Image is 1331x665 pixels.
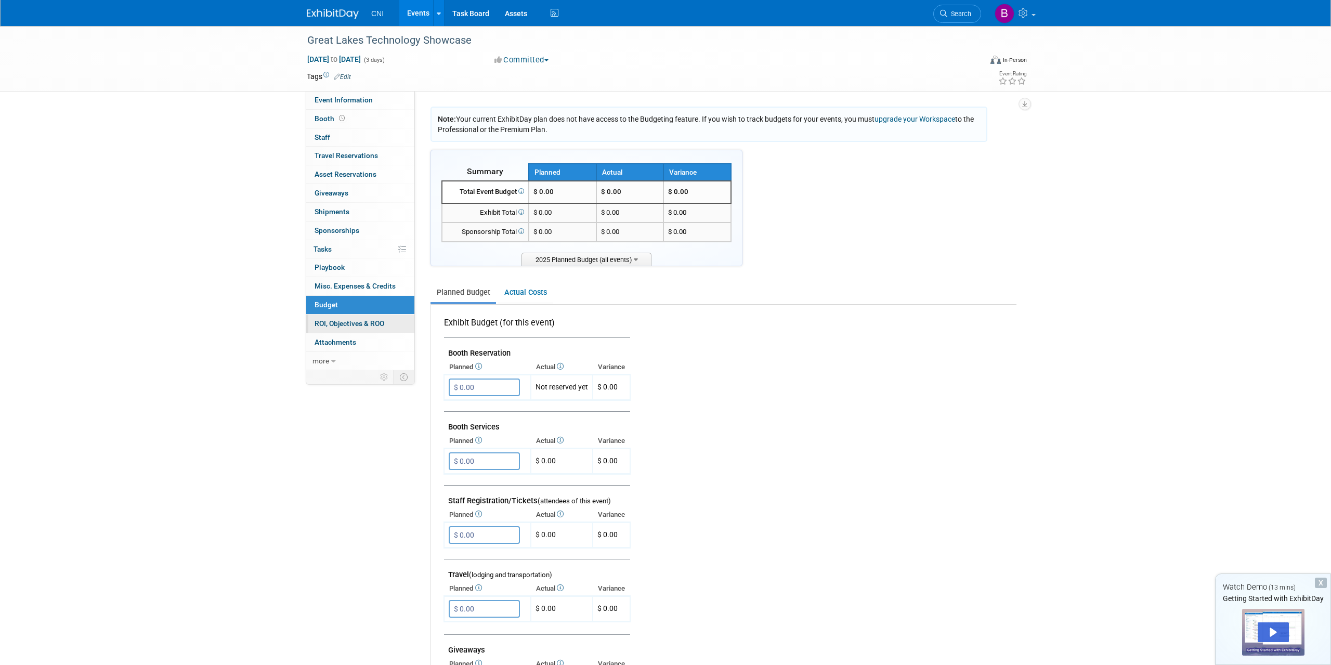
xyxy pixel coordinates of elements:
a: Tasks [306,240,414,258]
td: $ 0.00 [531,596,593,622]
th: Variance [593,434,630,448]
a: Search [933,5,981,23]
span: more [312,357,329,365]
td: $ 0.00 [596,203,664,223]
div: Great Lakes Technology Showcase [304,31,965,50]
div: Watch Demo [1216,582,1330,593]
th: Planned [444,507,531,522]
span: $ 0.00 [597,604,618,612]
img: Format-Inperson.png [990,56,1001,64]
span: Search [947,10,971,18]
span: Budget [315,301,338,309]
span: $ 0.00 [668,188,688,195]
a: Actual Costs [498,283,553,302]
th: Actual [596,164,664,181]
span: Booth not reserved yet [337,114,347,122]
td: $ 0.00 [531,523,593,548]
th: Planned [529,164,596,181]
td: Personalize Event Tab Strip [375,370,394,384]
span: $ 0.00 [597,530,618,539]
span: CNI [371,9,384,18]
div: Exhibit Budget (for this event) [444,317,626,334]
td: Tags [307,71,351,82]
span: to [329,55,339,63]
div: In-Person [1002,56,1027,64]
a: Sponsorships [306,221,414,240]
td: Giveaways [444,635,630,657]
div: Sponsorship Total [447,227,524,237]
a: Edit [334,73,351,81]
td: Staff Registration/Tickets [444,486,630,508]
th: Actual [531,360,593,374]
span: Giveaways [315,189,348,197]
span: $ 0.00 [533,188,554,195]
span: $ 0.00 [533,208,552,216]
span: $ 0.00 [533,228,552,236]
span: Misc. Expenses & Credits [315,282,396,290]
span: (13 mins) [1269,584,1296,591]
th: Variance [593,507,630,522]
a: Shipments [306,203,414,221]
td: Not reserved yet [531,375,593,400]
span: Asset Reservations [315,170,376,178]
span: Playbook [315,263,345,271]
span: $ 0.00 [668,228,686,236]
a: Misc. Expenses & Credits [306,277,414,295]
div: Getting Started with ExhibitDay [1216,593,1330,604]
span: Your current ExhibitDay plan does not have access to the Budgeting feature. If you wish to track ... [438,115,974,134]
a: Event Information [306,91,414,109]
a: upgrade your Workspace [875,115,955,123]
span: Travel Reservations [315,151,378,160]
span: $ 0.00 [597,457,618,465]
a: Planned Budget [430,283,496,302]
span: (lodging and transportation) [469,571,552,579]
span: (attendees of this event) [538,497,611,505]
td: $ 0.00 [596,223,664,242]
a: Travel Reservations [306,147,414,165]
td: Travel [444,559,630,582]
th: Variance [593,581,630,596]
span: Sponsorships [315,226,359,234]
th: Planned [444,360,531,374]
a: Staff [306,128,414,147]
div: Total Event Budget [447,187,524,197]
div: Event Rating [998,71,1026,76]
td: Toggle Event Tabs [394,370,415,384]
span: Note: [438,115,456,123]
a: Booth [306,110,414,128]
div: Play [1258,622,1289,642]
a: Attachments [306,333,414,351]
span: Staff [315,133,330,141]
span: 2025 Planned Budget (all events) [521,253,651,266]
a: Playbook [306,258,414,277]
td: $ 0.00 [596,181,664,203]
span: Shipments [315,207,349,216]
a: Giveaways [306,184,414,202]
img: Brenda Daugherty [995,4,1014,23]
td: $ 0.00 [531,449,593,474]
span: Tasks [314,245,332,253]
span: $ 0.00 [597,383,618,391]
th: Planned [444,581,531,596]
span: (3 days) [363,57,385,63]
button: Committed [491,55,553,66]
a: Budget [306,296,414,314]
th: Actual [531,507,593,522]
a: ROI, Objectives & ROO [306,315,414,333]
span: Event Information [315,96,373,104]
span: Summary [467,166,503,176]
span: Booth [315,114,347,123]
div: Dismiss [1315,578,1327,588]
div: Event Format [920,54,1027,70]
td: Booth Services [444,412,630,434]
span: ROI, Objectives & ROO [315,319,384,328]
th: Variance [663,164,731,181]
div: Exhibit Total [447,208,524,218]
span: $ 0.00 [668,208,686,216]
span: Attachments [315,338,356,346]
th: Actual [531,581,593,596]
th: Actual [531,434,593,448]
span: [DATE] [DATE] [307,55,361,64]
th: Variance [593,360,630,374]
td: Booth Reservation [444,338,630,360]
